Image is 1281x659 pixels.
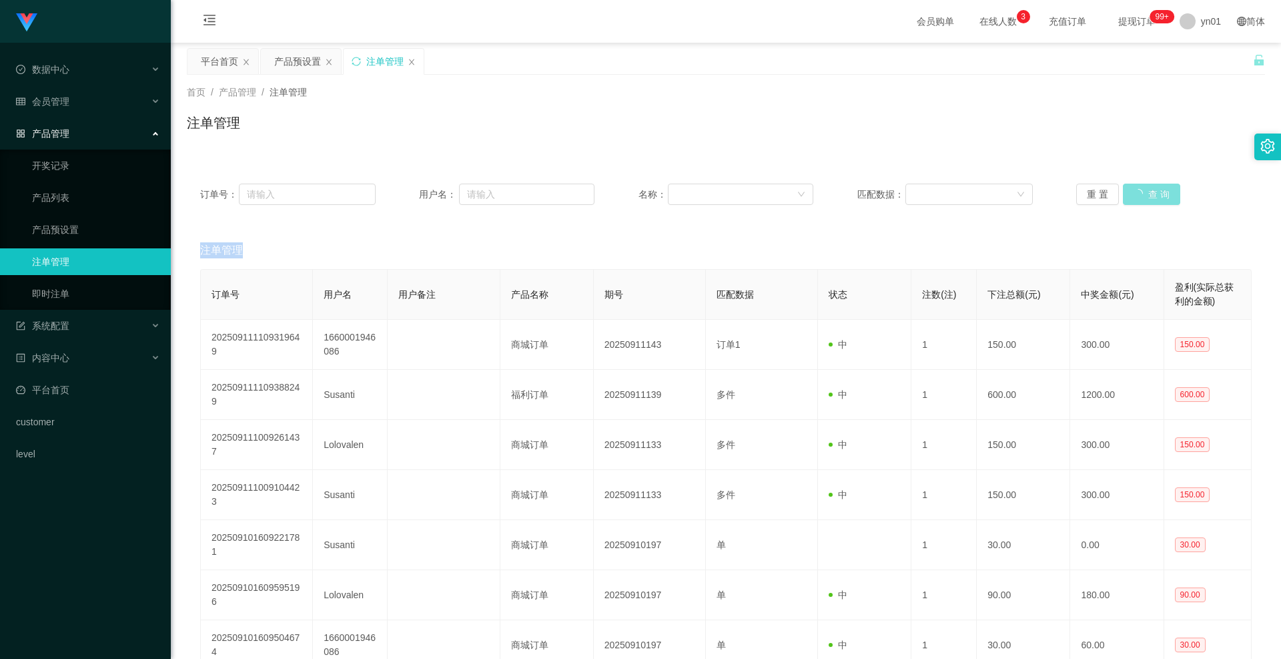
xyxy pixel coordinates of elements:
span: 中 [829,489,847,500]
td: 180.00 [1070,570,1164,620]
td: 202509111109388249 [201,370,313,420]
td: Susanti [313,370,388,420]
a: 产品列表 [32,184,160,211]
span: 系统配置 [16,320,69,331]
span: 数据中心 [16,64,69,75]
a: 即时注单 [32,280,160,307]
td: Susanti [313,520,388,570]
img: logo.9652507e.png [16,13,37,32]
span: 下注总额(元) [987,289,1040,300]
span: 产品名称 [511,289,548,300]
td: 20250910197 [594,520,706,570]
span: 首页 [187,87,205,97]
td: 202509101609221781 [201,520,313,570]
i: 图标: sync [352,57,361,66]
span: 用户备注 [398,289,436,300]
i: 图标: close [408,58,416,66]
span: 30.00 [1175,537,1206,552]
i: 图标: form [16,321,25,331]
span: 期号 [604,289,623,300]
span: 会员管理 [16,96,69,107]
span: 匹配数据 [717,289,754,300]
i: 图标: menu-fold [187,1,232,43]
td: 20250911139 [594,370,706,420]
i: 图标: table [16,97,25,106]
td: Lolovalen [313,570,388,620]
td: 150.00 [977,420,1070,470]
td: 商城订单 [500,570,594,620]
span: 多件 [717,489,735,500]
td: 1 [911,370,977,420]
i: 图标: down [797,190,805,200]
td: 300.00 [1070,420,1164,470]
span: / [262,87,264,97]
span: 名称： [638,188,668,202]
span: 用户名： [419,188,459,202]
td: 300.00 [1070,320,1164,370]
td: 商城订单 [500,320,594,370]
p: 3 [1021,10,1025,23]
span: 订单号 [211,289,240,300]
a: 产品预设置 [32,216,160,243]
td: 商城订单 [500,520,594,570]
td: 20250911133 [594,470,706,520]
span: 150.00 [1175,437,1210,452]
a: customer [16,409,160,435]
a: level [16,441,160,467]
span: 提现订单 [1112,17,1162,26]
div: 产品预设置 [274,49,321,74]
td: 600.00 [977,370,1070,420]
span: 单 [717,590,726,600]
td: 1 [911,420,977,470]
span: 注单管理 [270,87,307,97]
td: 20250911133 [594,420,706,470]
span: 30.00 [1175,638,1206,652]
span: 订单号： [200,188,239,202]
i: 图标: global [1237,17,1246,26]
span: 150.00 [1175,487,1210,502]
td: 1 [911,520,977,570]
input: 请输入 [239,184,375,205]
td: 福利订单 [500,370,594,420]
i: 图标: close [242,58,250,66]
span: 产品管理 [16,128,69,139]
td: 20250910197 [594,570,706,620]
div: 平台首页 [201,49,238,74]
td: 150.00 [977,470,1070,520]
i: 图标: unlock [1253,54,1265,66]
span: 产品管理 [219,87,256,97]
i: 图标: profile [16,353,25,363]
i: 图标: setting [1260,139,1275,154]
div: 注单管理 [366,49,404,74]
span: 内容中心 [16,353,69,363]
span: 150.00 [1175,337,1210,352]
td: 1200.00 [1070,370,1164,420]
sup: 3 [1017,10,1030,23]
a: 图标: dashboard平台首页 [16,377,160,403]
span: 中 [829,640,847,650]
span: 在线人数 [973,17,1023,26]
span: 多件 [717,389,735,400]
span: 盈利(实际总获利的金额) [1175,282,1234,306]
td: 30.00 [977,520,1070,570]
span: 90.00 [1175,588,1206,602]
span: 状态 [829,289,847,300]
a: 注单管理 [32,248,160,275]
td: Lolovalen [313,420,388,470]
span: 充值订单 [1042,17,1093,26]
span: 中 [829,439,847,450]
i: 图标: appstore-o [16,129,25,138]
i: 图标: close [325,58,333,66]
span: 单 [717,640,726,650]
span: 中 [829,339,847,350]
td: 202509111109319649 [201,320,313,370]
a: 开奖记录 [32,152,160,179]
td: 20250911143 [594,320,706,370]
td: 1 [911,570,977,620]
span: 600.00 [1175,387,1210,402]
span: 多件 [717,439,735,450]
span: 中 [829,590,847,600]
td: 0.00 [1070,520,1164,570]
td: 202509111009104423 [201,470,313,520]
td: 90.00 [977,570,1070,620]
